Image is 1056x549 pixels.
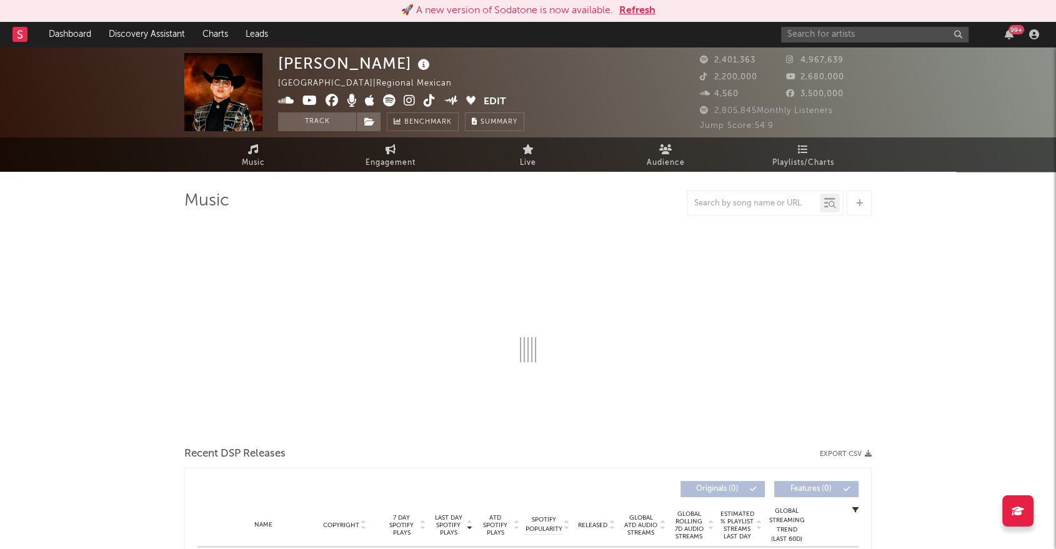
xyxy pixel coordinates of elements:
a: Engagement [322,137,459,172]
span: 2,401,363 [700,56,755,64]
a: Charts [194,22,237,47]
span: 4,560 [700,90,739,98]
div: [PERSON_NAME] [278,53,433,74]
div: Name [222,520,304,530]
button: Export CSV [820,450,872,458]
button: Originals(0) [680,481,765,497]
span: Benchmark [404,115,452,130]
span: Audience [647,156,685,171]
span: 7 Day Spotify Plays [385,514,418,537]
span: Spotify Popularity [526,515,562,534]
a: Live [459,137,597,172]
button: Summary [465,112,524,131]
span: 2,680,000 [786,73,844,81]
a: Benchmark [387,112,459,131]
button: Refresh [619,3,655,18]
a: Playlists/Charts [734,137,872,172]
span: 2,200,000 [700,73,757,81]
span: ATD Spotify Plays [479,514,512,537]
button: Track [278,112,356,131]
span: Features ( 0 ) [782,485,840,493]
span: Jump Score: 54.9 [700,122,774,130]
span: Music [242,156,265,171]
input: Search for artists [781,27,969,42]
span: Summary [481,119,517,126]
span: Originals ( 0 ) [689,485,746,493]
div: Global Streaming Trend (Last 60D) [768,507,805,544]
button: 99+ [1005,29,1014,39]
input: Search by song name or URL [688,199,820,209]
a: Dashboard [40,22,100,47]
span: 2,805,845 Monthly Listeners [700,107,833,115]
span: Copyright [322,522,359,529]
a: Music [184,137,322,172]
span: Live [520,156,536,171]
span: 4,967,639 [786,56,844,64]
span: 3,500,000 [786,90,844,98]
button: Edit [484,94,506,110]
span: Estimated % Playlist Streams Last Day [720,510,754,540]
span: Global ATD Audio Streams [624,514,658,537]
div: 99 + [1009,25,1024,34]
div: [GEOGRAPHIC_DATA] | Regional Mexican [278,76,466,91]
span: Playlists/Charts [772,156,834,171]
div: 🚀 A new version of Sodatone is now available. [401,3,613,18]
a: Audience [597,137,734,172]
span: Recent DSP Releases [184,447,286,462]
span: Last Day Spotify Plays [432,514,465,537]
span: Global Rolling 7D Audio Streams [672,510,706,540]
button: Features(0) [774,481,859,497]
a: Discovery Assistant [100,22,194,47]
span: Released [578,522,607,529]
span: Engagement [366,156,416,171]
a: Leads [237,22,277,47]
